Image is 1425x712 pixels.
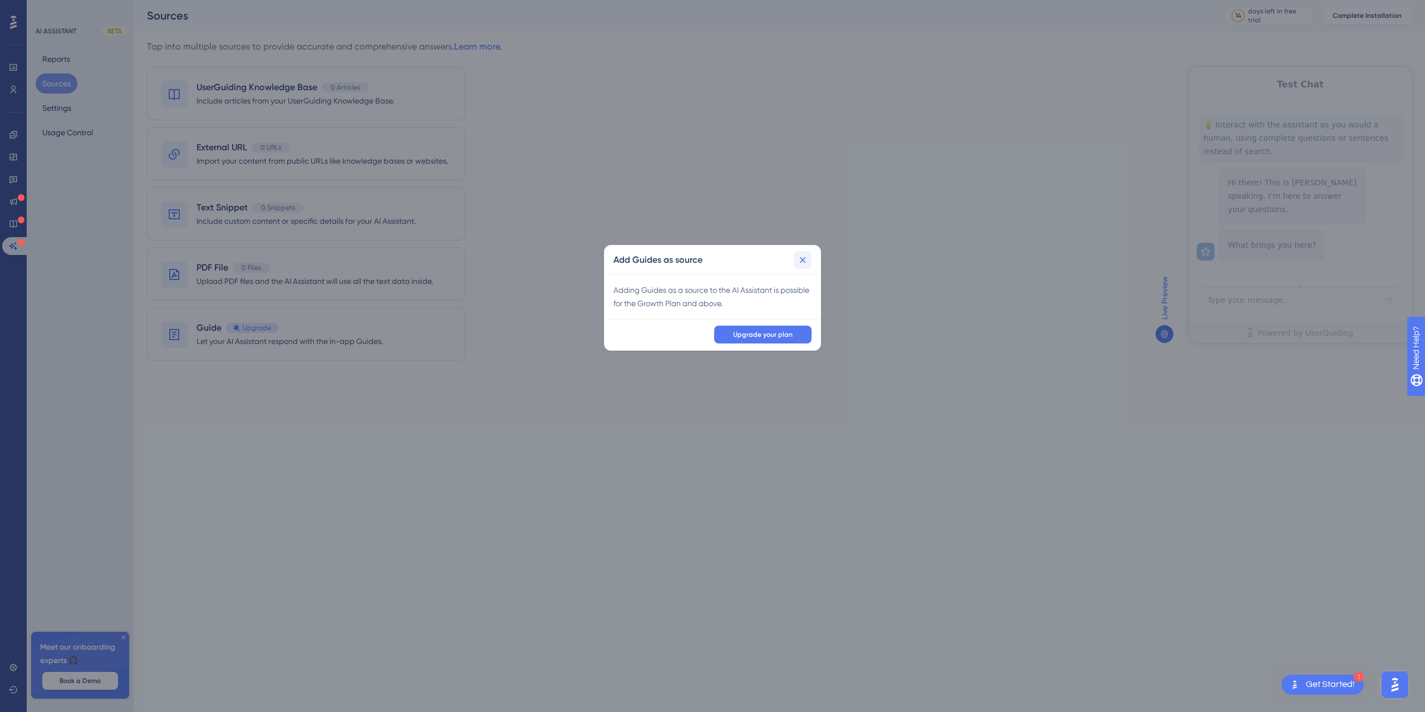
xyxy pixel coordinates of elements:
[1288,678,1301,691] img: launcher-image-alternative-text
[1354,672,1364,682] div: 1
[1306,679,1355,691] div: Get Started!
[733,330,793,339] span: Upgrade your plan
[26,3,70,16] span: Need Help?
[613,283,812,310] div: Adding Guides as a source to the AI Assistant is possible for the Growth Plan and above.
[1281,675,1364,695] div: Open Get Started! checklist, remaining modules: 1
[1378,668,1412,701] iframe: UserGuiding AI Assistant Launcher
[613,253,702,267] h2: Add Guides as source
